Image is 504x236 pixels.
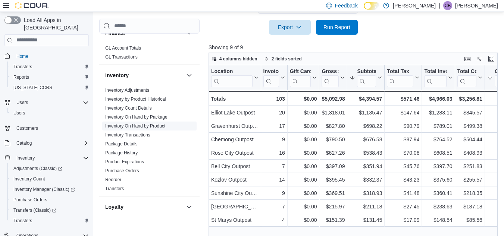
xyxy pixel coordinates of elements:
[10,73,89,82] span: Reports
[211,108,259,117] div: Elliot Lake Outpost
[99,44,200,64] div: Finance
[350,122,382,130] div: $698.22
[263,68,279,75] div: Invoices Sold
[105,97,166,102] a: Inventory by Product Historical
[105,54,138,60] a: GL Transactions
[350,108,382,117] div: $1,135.47
[105,141,138,147] a: Package Details
[457,68,476,75] div: Total Cost
[387,94,419,103] div: $571.46
[10,216,35,225] a: Transfers
[387,135,419,144] div: $87.94
[322,202,345,211] div: $215.97
[443,1,452,10] div: Casey Bennett
[290,68,317,87] button: Gift Cards
[13,98,31,107] button: Users
[13,51,89,61] span: Home
[439,1,440,10] p: |
[105,150,138,156] span: Package History
[105,105,152,111] span: Inventory Count Details
[424,175,452,184] div: $375.60
[350,202,382,211] div: $211.18
[424,215,452,224] div: $148.54
[357,68,376,75] div: Subtotal
[261,54,305,63] button: 2 fields sorted
[475,54,484,63] button: Display options
[105,45,141,51] a: GL Account Totals
[13,166,62,172] span: Adjustments (Classic)
[105,88,149,93] a: Inventory Adjustments
[350,148,382,157] div: $538.43
[457,215,482,224] div: $85.56
[10,62,35,71] a: Transfers
[211,94,259,103] div: Totals
[387,68,413,75] div: Total Tax
[445,1,451,10] span: CB
[21,16,89,31] span: Load All Apps in [GEOGRAPHIC_DATA]
[211,189,259,198] div: Sunshine City Outpost
[16,155,35,161] span: Inventory
[424,68,446,75] div: Total Invoiced
[322,148,345,157] div: $627.26
[13,186,75,192] span: Inventory Manager (Classic)
[290,68,311,87] div: Gift Card Sales
[211,202,259,211] div: [GEOGRAPHIC_DATA] Outpost
[105,114,168,120] a: Inventory On Hand by Package
[10,108,89,117] span: Users
[322,94,345,103] div: $5,092.98
[364,2,379,10] input: Dark Mode
[105,159,144,164] a: Product Expirations
[13,110,25,116] span: Users
[290,215,317,224] div: $0.00
[457,122,482,130] div: $499.38
[387,202,419,211] div: $27.45
[387,189,419,198] div: $41.48
[457,135,482,144] div: $504.44
[290,202,317,211] div: $0.00
[263,175,285,184] div: 14
[211,135,259,144] div: Chemong Outpost
[350,68,382,87] button: Subtotal
[263,162,285,171] div: 7
[10,73,32,82] a: Reports
[424,68,446,87] div: Total Invoiced
[7,195,92,205] button: Purchase Orders
[350,135,382,144] div: $676.58
[387,215,419,224] div: $17.09
[350,94,382,103] div: $4,394.57
[335,2,358,9] span: Feedback
[457,162,482,171] div: $251.83
[10,83,55,92] a: [US_STATE] CCRS
[105,186,124,191] a: Transfers
[322,135,345,144] div: $790.50
[13,52,31,61] a: Home
[211,215,259,224] div: St Marys Outpost
[263,122,285,130] div: 17
[13,74,29,80] span: Reports
[387,175,419,184] div: $43.23
[13,207,56,213] span: Transfers (Classic)
[105,141,138,147] span: Package Details
[105,132,150,138] a: Inventory Transactions
[7,82,92,93] button: [US_STATE] CCRS
[263,108,285,117] div: 20
[290,108,317,117] div: $0.00
[10,108,28,117] a: Users
[7,215,92,226] button: Transfers
[10,83,89,92] span: Washington CCRS
[424,202,452,211] div: $238.63
[105,96,166,102] span: Inventory by Product Historical
[16,125,38,131] span: Customers
[105,106,152,111] a: Inventory Count Details
[457,175,482,184] div: $255.57
[290,122,317,130] div: $0.00
[322,162,345,171] div: $397.09
[387,162,419,171] div: $45.76
[10,185,78,194] a: Inventory Manager (Classic)
[211,122,259,130] div: Gravenhurst Outpost
[13,139,35,148] button: Catalog
[323,23,350,31] span: Run Report
[290,175,317,184] div: $0.00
